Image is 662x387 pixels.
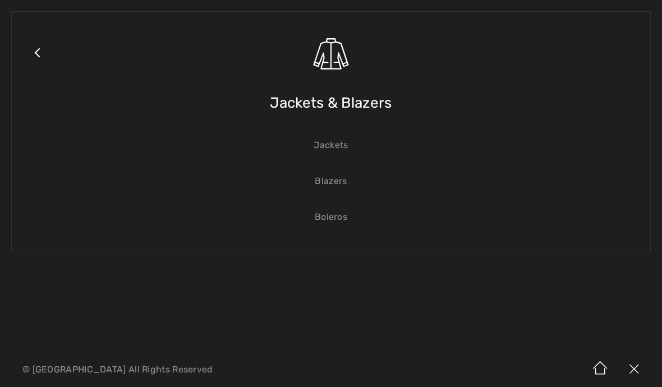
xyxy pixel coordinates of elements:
[22,366,389,374] p: © [GEOGRAPHIC_DATA] All Rights Reserved
[270,83,392,123] span: Jackets & Blazers
[23,169,639,193] a: Blazers
[23,133,639,158] a: Jackets
[583,352,617,387] img: Home
[617,352,651,387] img: X
[23,205,639,229] a: Boleros
[26,8,49,18] span: Chat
